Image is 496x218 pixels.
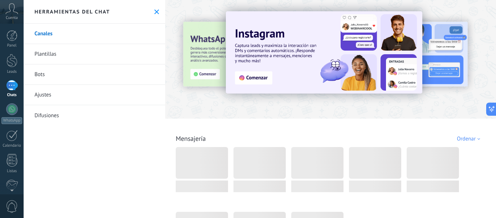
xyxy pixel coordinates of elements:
[1,70,23,74] div: Leads
[24,85,165,105] a: Ajustes
[1,117,22,124] div: WhatsApp
[24,44,165,64] a: Plantillas
[24,64,165,85] a: Bots
[457,135,483,142] div: Ordenar
[1,43,23,48] div: Panel
[1,143,23,148] div: Calendario
[6,16,18,20] span: Cuenta
[24,105,165,126] a: Difusiones
[1,93,23,98] div: Chats
[226,11,422,94] img: Slide 1
[1,169,23,174] div: Listas
[24,24,165,44] a: Canales
[34,8,110,15] h2: Herramientas del chat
